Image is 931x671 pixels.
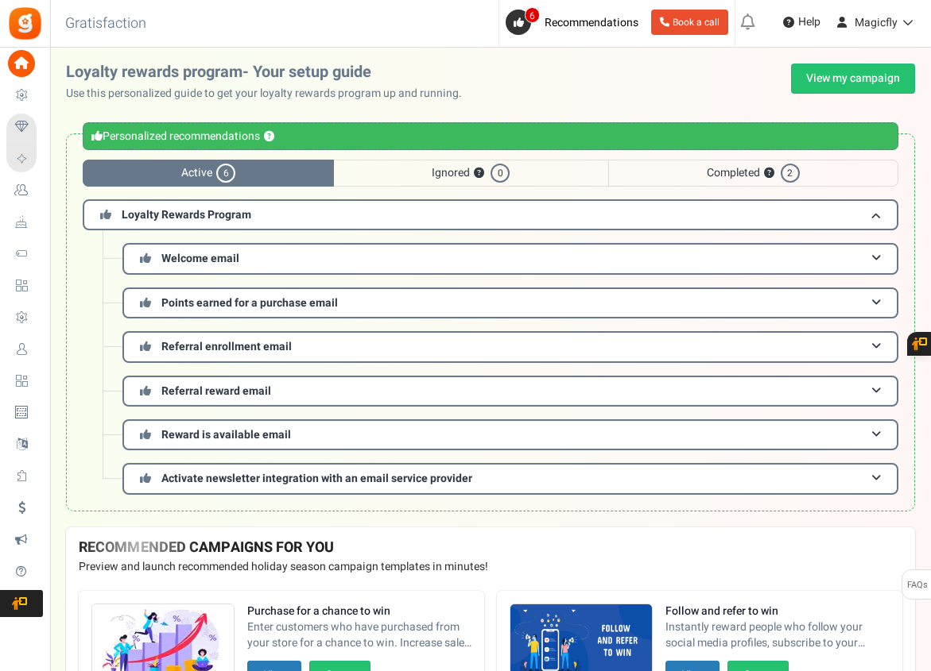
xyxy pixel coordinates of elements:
a: 6 Recommendations [506,10,645,35]
span: Referral enrollment email [161,338,292,355]
span: Ignored [334,160,607,187]
p: Preview and launch recommended holiday season campaign templates in minutes! [79,559,902,575]
span: Points earned for a purchase email [161,295,338,311]
span: Magicfly [855,14,898,31]
p: Use this personalized guide to get your loyalty rewards program up and running. [66,86,475,102]
span: Loyalty Rewards Program [122,206,251,223]
span: FAQs [906,570,928,600]
span: 6 [525,7,540,23]
h2: Loyalty rewards program- Your setup guide [66,64,475,81]
strong: Follow and refer to win [665,604,890,619]
button: ? [264,132,274,142]
span: Recommendations [545,14,638,31]
strong: Purchase for a chance to win [247,604,471,619]
span: Referral reward email [161,383,271,399]
div: Personalized recommendations [83,122,898,150]
a: Book a call [651,10,728,35]
h4: RECOMMENDED CAMPAIGNS FOR YOU [79,540,902,556]
img: Gratisfaction [7,6,43,41]
span: Instantly reward people who follow your social media profiles, subscribe to your newsletters and ... [665,619,890,651]
span: Enter customers who have purchased from your store for a chance to win. Increase sales and AOV. [247,619,471,651]
span: Reward is available email [161,426,291,443]
span: Active [83,160,334,187]
button: ? [764,168,774,179]
span: Activate newsletter integration with an email service provider [161,470,472,487]
span: 6 [216,164,235,183]
button: ? [474,168,484,179]
h3: Gratisfaction [48,8,164,40]
span: Completed [608,160,898,187]
span: 2 [781,164,800,183]
span: Welcome email [161,250,239,267]
span: 0 [491,164,510,183]
a: View my campaign [791,64,915,94]
span: Help [794,14,820,30]
a: Help [777,10,827,35]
